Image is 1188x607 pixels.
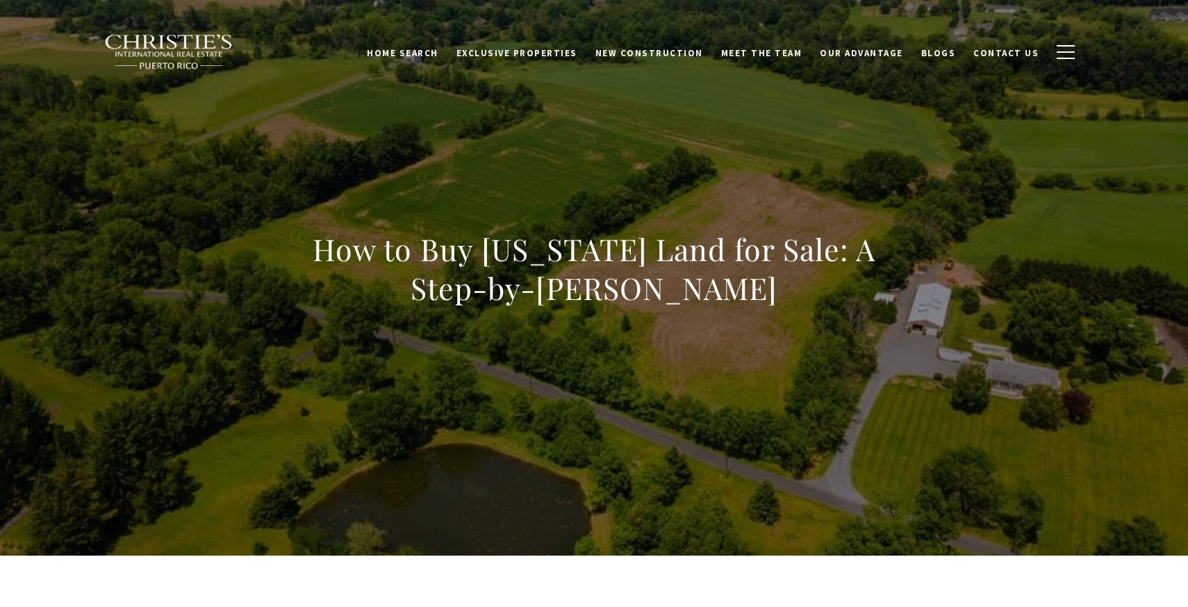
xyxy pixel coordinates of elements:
a: Blogs [912,38,965,65]
h1: How to Buy [US_STATE] Land for Sale: A Step-by-[PERSON_NAME] [288,230,900,308]
span: Contact Us [973,45,1039,57]
img: Christie's International Real Estate black text logo [104,34,233,70]
a: Exclusive Properties [447,38,586,65]
span: Blogs [921,45,956,57]
span: New Construction [595,45,703,57]
span: Our Advantage [820,45,903,57]
span: Exclusive Properties [456,45,577,57]
a: Our Advantage [811,38,912,65]
a: Home Search [358,38,447,65]
a: Meet the Team [712,38,811,65]
a: New Construction [586,38,712,65]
